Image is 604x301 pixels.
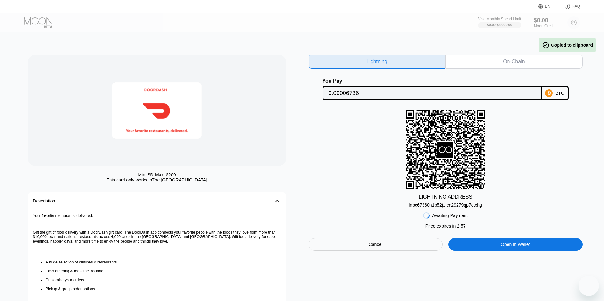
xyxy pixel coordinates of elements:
[274,197,281,205] div: 󰅀
[487,23,512,27] div: $0.00 / $4,000.00
[369,242,383,247] div: Cancel
[579,276,599,296] iframe: Button to launch messaging window
[448,238,583,251] div: Open in Wallet
[555,91,564,96] div: BTC
[409,200,482,208] div: lnbc67360n1p52j...cn29279qp7dtxhg
[309,78,583,100] div: You PayBTC
[542,41,593,49] div: Copied to clipboard
[309,55,446,69] div: Lightning
[478,17,521,21] div: Visa Monthly Spend Limit
[309,238,443,251] div: Cancel
[572,4,580,9] div: FAQ
[323,78,542,84] div: You Pay
[457,223,465,229] span: 2 : 57
[107,177,207,182] div: This card only works in The [GEOGRAPHIC_DATA]
[46,269,281,273] li: Easy ordering & real-time tracking
[425,223,466,229] div: Price expires in
[432,213,468,218] div: Awaiting Payment
[503,58,525,65] div: On-Chain
[419,194,472,200] div: LIGHTNING ADDRESS
[366,58,387,65] div: Lightning
[33,230,281,243] p: Gift the gift of food delivery with a DoorDash gift card. The DoorDash app connects your favorite...
[33,214,281,218] p: Your favorite restaurants, delivered.
[409,202,482,208] div: lnbc67360n1p52j...cn29279qp7dtxhg
[558,3,580,10] div: FAQ
[33,198,55,203] div: Description
[445,55,583,69] div: On-Chain
[478,17,521,28] div: Visa Monthly Spend Limit$0.00/$4,000.00
[538,3,558,10] div: EN
[46,287,281,291] li: Pickup & group order options
[46,278,281,282] li: Customize your orders
[542,41,550,49] span: 
[138,172,176,177] div: Min: $ 5 , Max: $ 200
[545,4,551,9] div: EN
[501,242,530,247] div: Open in Wallet
[46,260,281,264] li: A huge selection of cuisines & restaurants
